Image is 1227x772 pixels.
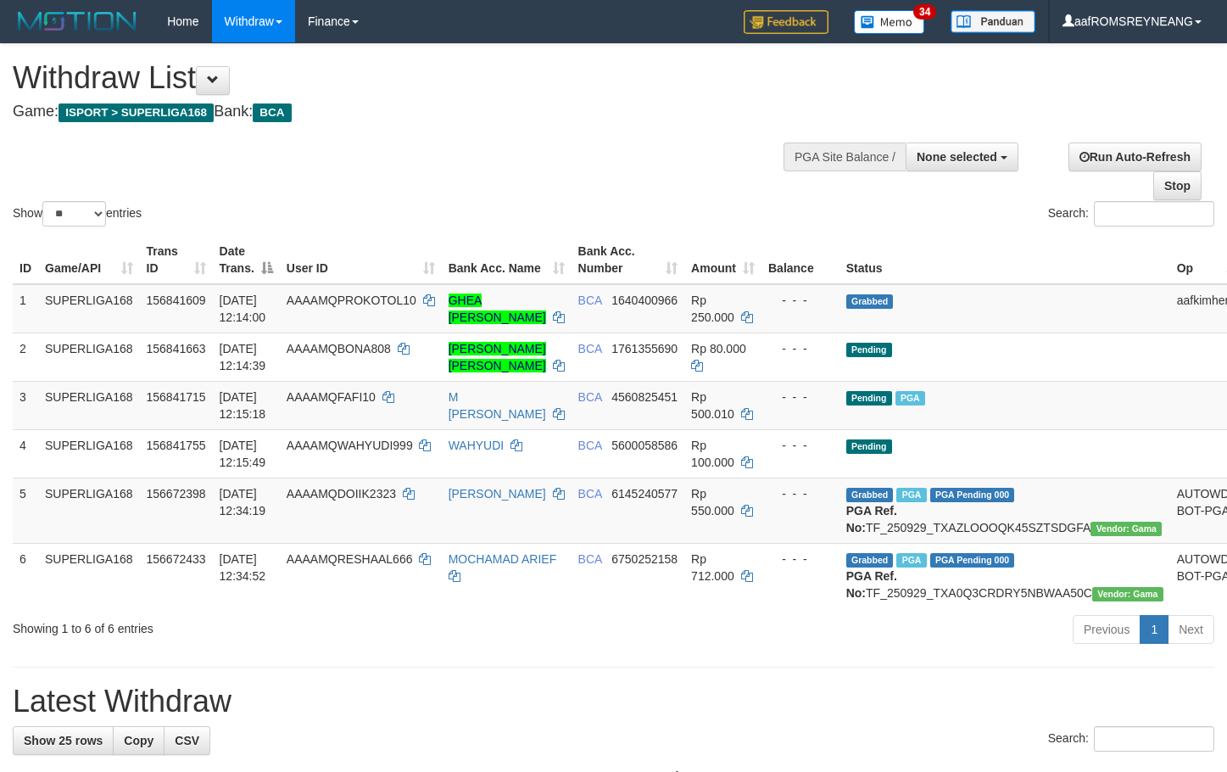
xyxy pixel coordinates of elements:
[784,143,906,171] div: PGA Site Balance /
[578,342,602,355] span: BCA
[24,734,103,747] span: Show 25 rows
[930,553,1015,568] span: PGA Pending
[930,488,1015,502] span: PGA Pending
[578,552,602,566] span: BCA
[768,340,833,357] div: - - -
[287,439,413,452] span: AAAAMQWAHYUDI999
[1168,615,1214,644] a: Next
[1140,615,1168,644] a: 1
[768,389,833,406] div: - - -
[13,685,1214,719] h1: Latest Withdraw
[572,236,685,284] th: Bank Acc. Number: activate to sort column ascending
[13,284,38,333] td: 1
[1068,143,1202,171] a: Run Auto-Refresh
[13,478,38,543] td: 5
[164,726,210,755] a: CSV
[213,236,280,284] th: Date Trans.: activate to sort column descending
[147,390,206,404] span: 156841715
[895,391,925,406] span: Marked by aafsoycanthlai
[287,294,416,307] span: AAAAMQPROKOTOL10
[691,487,734,517] span: Rp 550.000
[13,201,142,227] label: Show entries
[147,439,206,452] span: 156841755
[13,726,114,755] a: Show 25 rows
[220,294,266,324] span: [DATE] 12:14:00
[220,390,266,421] span: [DATE] 12:15:18
[449,552,557,566] a: MOCHAMAD ARIEF
[839,236,1170,284] th: Status
[691,294,734,324] span: Rp 250.000
[744,10,828,34] img: Feedback.jpg
[896,553,926,568] span: Marked by aafsoycanthlai
[611,342,678,355] span: Copy 1761355690 to clipboard
[1048,726,1214,752] label: Search:
[287,487,396,501] span: AAAAMQDOIIK2323
[13,333,38,381] td: 2
[768,485,833,502] div: - - -
[147,342,206,355] span: 156841663
[611,487,678,501] span: Copy 6145240577 to clipboard
[578,390,602,404] span: BCA
[220,487,266,517] span: [DATE] 12:34:19
[13,8,142,34] img: MOTION_logo.png
[13,543,38,608] td: 6
[846,504,897,534] b: PGA Ref. No:
[691,439,734,469] span: Rp 100.000
[113,726,165,755] a: Copy
[449,390,546,421] a: M [PERSON_NAME]
[147,294,206,307] span: 156841609
[38,333,140,381] td: SUPERLIGA168
[846,343,892,357] span: Pending
[38,543,140,608] td: SUPERLIGA168
[1094,201,1214,227] input: Search:
[38,478,140,543] td: SUPERLIGA168
[220,342,266,372] span: [DATE] 12:14:39
[1073,615,1141,644] a: Previous
[846,391,892,406] span: Pending
[175,734,199,747] span: CSV
[839,543,1170,608] td: TF_250929_TXA0Q3CRDRY5NBWAA50C
[220,552,266,583] span: [DATE] 12:34:52
[59,103,214,122] span: ISPORT > SUPERLIGA168
[611,390,678,404] span: Copy 4560825451 to clipboard
[768,551,833,568] div: - - -
[578,294,602,307] span: BCA
[839,478,1170,543] td: TF_250929_TXAZLOOOQK45SZTSDGFA
[846,294,894,309] span: Grabbed
[684,236,761,284] th: Amount: activate to sort column ascending
[854,10,925,34] img: Button%20Memo.svg
[38,236,140,284] th: Game/API: activate to sort column ascending
[13,429,38,478] td: 4
[691,390,734,421] span: Rp 500.010
[147,552,206,566] span: 156672433
[220,439,266,469] span: [DATE] 12:15:49
[578,439,602,452] span: BCA
[611,294,678,307] span: Copy 1640400966 to clipboard
[13,381,38,429] td: 3
[449,487,546,501] a: [PERSON_NAME]
[38,284,140,333] td: SUPERLIGA168
[38,429,140,478] td: SUPERLIGA168
[846,439,892,454] span: Pending
[768,437,833,454] div: - - -
[38,381,140,429] td: SUPERLIGA168
[280,236,442,284] th: User ID: activate to sort column ascending
[611,552,678,566] span: Copy 6750252158 to clipboard
[449,294,546,324] a: GHEA [PERSON_NAME]
[13,613,499,637] div: Showing 1 to 6 of 6 entries
[287,390,376,404] span: AAAAMQFAFI10
[140,236,213,284] th: Trans ID: activate to sort column ascending
[287,342,391,355] span: AAAAMQBONA808
[287,552,413,566] span: AAAAMQRESHAAL666
[768,292,833,309] div: - - -
[906,143,1018,171] button: None selected
[449,342,546,372] a: [PERSON_NAME] [PERSON_NAME]
[917,150,997,164] span: None selected
[761,236,839,284] th: Balance
[611,439,678,452] span: Copy 5600058586 to clipboard
[13,236,38,284] th: ID
[913,4,936,20] span: 34
[253,103,291,122] span: BCA
[691,552,734,583] span: Rp 712.000
[1094,726,1214,752] input: Search:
